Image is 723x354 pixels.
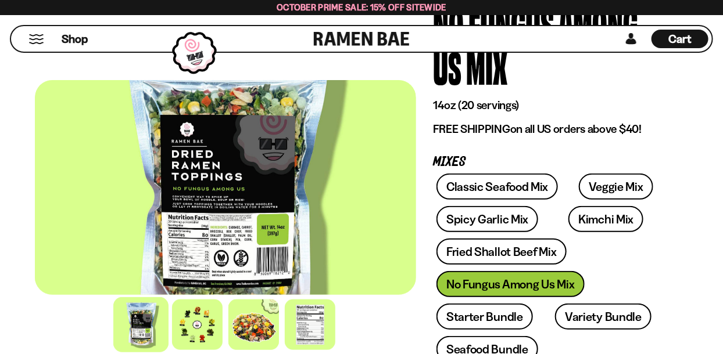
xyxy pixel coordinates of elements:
p: 14oz (20 servings) [434,98,671,113]
a: Starter Bundle [436,304,533,330]
a: Shop [62,30,88,48]
a: Veggie Mix [579,174,653,200]
a: Fried Shallot Beef Mix [436,239,566,265]
a: Spicy Garlic Mix [436,206,538,232]
a: Kimchi Mix [568,206,643,232]
a: Classic Seafood Mix [436,174,558,200]
span: Cart [669,32,692,46]
span: Shop [62,31,88,47]
p: Mixes [434,157,671,168]
button: Mobile Menu Trigger [28,34,44,44]
div: Mix [467,45,508,88]
div: Us [434,45,462,88]
p: on all US orders above $40! [434,122,671,136]
div: Cart [652,26,708,52]
span: October Prime Sale: 15% off Sitewide [277,2,446,13]
strong: FREE SHIPPING [434,122,510,136]
a: Variety Bundle [555,304,652,330]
